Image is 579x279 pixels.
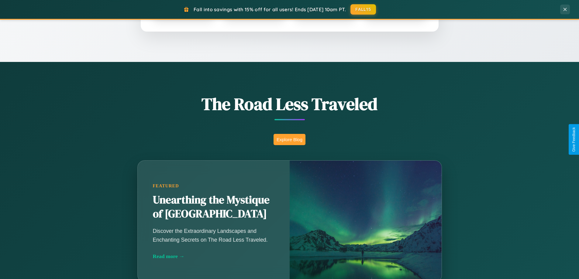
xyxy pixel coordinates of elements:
div: Featured [153,183,274,189]
div: Give Feedback [572,127,576,152]
span: Fall into savings with 15% off for all users! Ends [DATE] 10am PT. [194,6,346,12]
h2: Unearthing the Mystique of [GEOGRAPHIC_DATA] [153,193,274,221]
button: FALL15 [350,4,376,15]
p: Discover the Extraordinary Landscapes and Enchanting Secrets on The Road Less Traveled. [153,227,274,244]
h1: The Road Less Traveled [107,92,472,116]
div: Read more → [153,253,274,260]
button: Explore Blog [274,134,305,145]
